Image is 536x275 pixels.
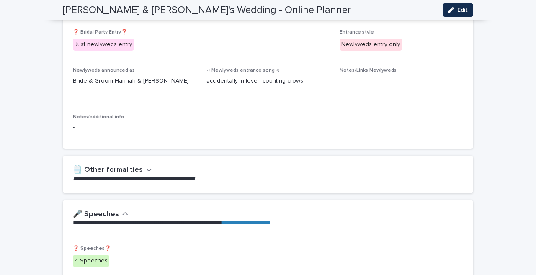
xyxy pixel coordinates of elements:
div: Just newlyweds entry [73,39,134,51]
button: Edit [443,3,473,17]
span: Newlyweds announced as [73,68,135,73]
button: 🗒️ Other formalities [73,166,152,175]
span: Entrance style [340,30,374,35]
div: 4 Speeches [73,255,109,267]
p: accidentally in love - counting crows [206,77,330,86]
p: - [340,83,463,91]
p: - [206,29,330,38]
h2: 🗒️ Other formalities [73,166,143,175]
span: Notes/additional info [73,114,124,119]
span: Notes/Links Newlyweds [340,68,397,73]
span: ❓ Bridal Party Entry❓ [73,30,127,35]
h2: 🎤 Speeches [73,210,119,219]
button: 🎤 Speeches [73,210,128,219]
span: ♫ Newlyweds entrance song ♫ [206,68,280,73]
h2: [PERSON_NAME] & [PERSON_NAME]'s Wedding - Online Planner [63,4,351,16]
div: Newlyweds entry only [340,39,402,51]
p: Bride & Groom Hannah & [PERSON_NAME] [73,77,196,86]
span: ❓ Speeches❓ [73,246,111,251]
span: Edit [457,7,468,13]
p: - [73,123,75,132]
